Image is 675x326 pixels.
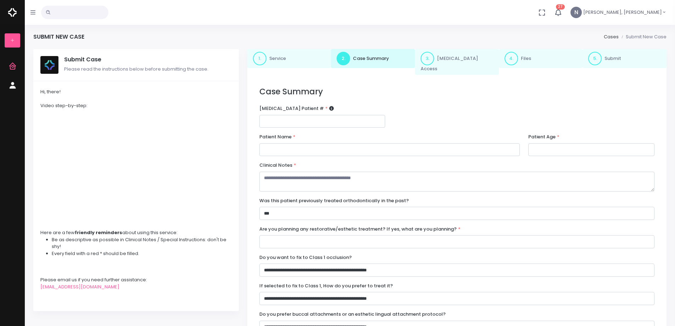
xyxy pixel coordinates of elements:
[588,52,602,65] span: 5.
[33,33,84,40] h4: Submit New Case
[40,276,232,283] div: Please email us if you need further assistance:
[64,56,232,63] h5: Submit Case
[8,5,17,20] img: Logo Horizontal
[247,49,331,68] a: 1.Service
[52,250,232,257] li: Every field with a red * should be filled.
[619,33,666,40] li: Submit New Case
[570,7,582,18] span: N
[415,49,499,75] a: 3.[MEDICAL_DATA] Access
[259,226,461,233] label: Are you planning any restorative/esthetic treatment? If yes, what are you planning?
[259,254,352,261] label: Do you want to fix to Class 1 occlusion?
[499,49,583,68] a: 4.Files
[259,197,409,204] label: Was this patient previously treated orthodontically in the past?
[40,283,119,290] a: [EMAIL_ADDRESS][DOMAIN_NAME]
[604,33,619,40] a: Cases
[75,229,122,236] strong: friendly reminders
[331,49,415,68] a: 2.Case Summary
[52,236,232,250] li: Be as descriptive as possible in Clinical Notes / Special Instructions: don't be shy!
[259,282,393,289] label: If selected to fix to Class 1, How do you prefer to treat it?
[583,9,662,16] span: [PERSON_NAME], [PERSON_NAME]
[253,52,266,65] span: 1.
[528,133,559,140] label: Patient Age
[259,311,446,318] label: Do you prefer buccal attachments or an esthetic lingual attachment protocol?
[40,229,232,236] div: Here are a few about using this service:
[259,133,296,140] label: Patient Name
[583,49,666,68] a: 5.Submit
[421,52,434,65] span: 3.
[556,4,565,10] span: 27
[40,102,232,109] div: Video step-by-step:
[337,52,350,65] span: 2.
[505,52,518,65] span: 4.
[259,162,296,169] label: Clinical Notes
[259,87,654,96] h3: Case Summary
[259,105,334,112] label: [MEDICAL_DATA] Patient #
[64,66,208,72] span: Please read the instructions below before submitting the case.
[40,88,232,95] div: Hi, there!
